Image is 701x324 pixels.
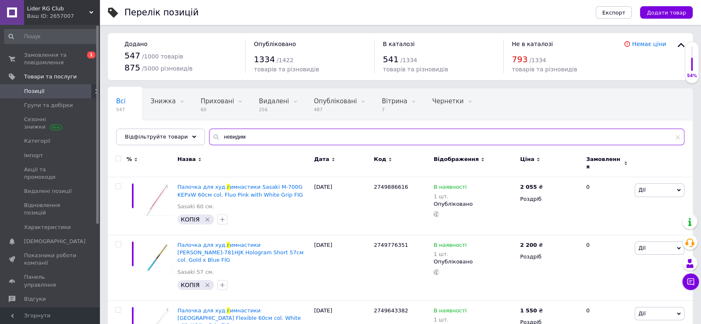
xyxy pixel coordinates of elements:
[178,242,304,263] span: имнастики [PERSON_NAME]-781HJK Hologram Short 57см col. Gold x Blue FIG
[124,51,140,61] span: 547
[204,282,211,288] svg: Видалити мітку
[4,29,97,44] input: Пошук
[24,102,73,109] span: Групи та добірки
[259,97,289,105] span: Видалені
[254,54,275,64] span: 1334
[124,63,140,73] span: 875
[520,183,543,191] div: ₴
[259,107,289,113] span: 256
[638,310,645,317] span: Дії
[254,66,319,73] span: товарів та різновидів
[638,187,645,193] span: Дії
[181,216,200,223] span: КОПІЯ
[433,184,467,192] span: В наявності
[178,156,196,163] span: Назва
[520,307,543,314] div: ₴
[383,54,399,64] span: 541
[433,193,467,200] div: 1 шт.
[24,166,77,181] span: Акції та промокоди
[312,177,372,235] div: [DATE]
[512,66,577,73] span: товарів та різновидів
[685,73,699,79] div: 54%
[383,66,448,73] span: товарів та різновидів
[374,242,408,248] span: 2749776351
[602,10,626,16] span: Експорт
[529,57,546,63] span: / 1334
[178,203,214,210] a: Sasaki 60 см.
[638,245,645,251] span: Дії
[178,307,227,314] span: Палочка для худ.
[178,184,303,197] span: имнастики Sasaki M-700G KEPxW 60см col. Fluo Pink with White Grip FIG
[142,65,192,72] span: / 5000 різновидів
[254,41,296,47] span: Опубліковано
[520,242,537,248] b: 2 200
[108,120,222,152] div: Одежда для тренировок , Термо одежда
[433,200,516,208] div: Опубліковано
[24,152,43,159] span: Імпорт
[432,97,464,105] span: Чернетки
[178,184,303,197] a: Палочка для худ.гимнастики Sasaki M-700G KEPxW 60см col. Fluo Pink with White Grip FIG
[581,177,633,235] div: 0
[374,156,386,163] span: Код
[512,41,553,47] span: Не в каталозі
[141,241,173,274] img: Палочка для худ. гимнастики Sasaki M-781HJK Hologram Short 57см col. Gold x Blue FIG
[141,183,173,216] img: Палочка для худ. гимнастики Sasaki M-700G KEPxW 60см col. Fluo Pink with White Grip FIG
[586,156,622,171] span: Замовлення
[383,41,415,47] span: В каталозі
[27,12,100,20] div: Ваш ID: 2657007
[178,242,304,263] a: Палочка для худ.гимнастики [PERSON_NAME]-781HJK Hologram Short 57см col. Gold x Blue FIG
[647,10,686,16] span: Додати товар
[24,116,77,131] span: Сезонні знижки
[520,307,537,314] b: 1 550
[433,242,467,251] span: В наявності
[314,97,357,105] span: Опубліковані
[227,242,230,248] span: г
[382,97,407,105] span: Вітрина
[581,235,633,300] div: 0
[433,258,516,266] div: Опубліковано
[178,184,227,190] span: Палочка для худ.
[178,242,227,248] span: Палочка для худ.
[24,73,77,80] span: Товари та послуги
[125,134,188,140] span: Відфільтруйте товари
[312,235,372,300] div: [DATE]
[201,107,234,113] span: 60
[227,184,230,190] span: г
[116,129,205,136] span: Одежда для тренировок ...
[24,238,85,245] span: [DEMOGRAPHIC_DATA]
[24,137,50,145] span: Категорії
[127,156,132,163] span: %
[151,97,176,105] span: Знижка
[181,282,200,288] span: КОПІЯ
[204,216,211,223] svg: Видалити мітку
[433,307,467,316] span: В наявності
[116,107,126,113] span: 547
[682,273,699,290] button: Чат з покупцем
[87,51,95,58] span: 1
[433,251,467,257] div: 1 шт.
[520,156,534,163] span: Ціна
[24,88,44,95] span: Позиції
[314,107,357,113] span: 487
[433,156,479,163] span: Відображення
[400,57,417,63] span: / 1334
[27,5,89,12] span: Lider RG Club
[382,107,407,113] span: 7
[24,252,77,267] span: Показники роботи компанії
[24,295,46,303] span: Відгуки
[124,41,147,47] span: Додано
[520,184,537,190] b: 2 055
[24,188,72,195] span: Видалені позиції
[24,202,77,217] span: Відновлення позицій
[277,57,293,63] span: / 1422
[433,317,467,323] div: 1 шт.
[640,6,693,19] button: Додати товар
[512,54,528,64] span: 793
[124,8,199,17] div: Перелік позицій
[142,53,183,60] span: / 1000 товарів
[520,253,579,261] div: Роздріб
[116,97,126,105] span: Всі
[374,184,408,190] span: 2749886616
[596,6,632,19] button: Експорт
[209,129,684,145] input: Пошук по назві позиції, артикулу і пошуковим запитам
